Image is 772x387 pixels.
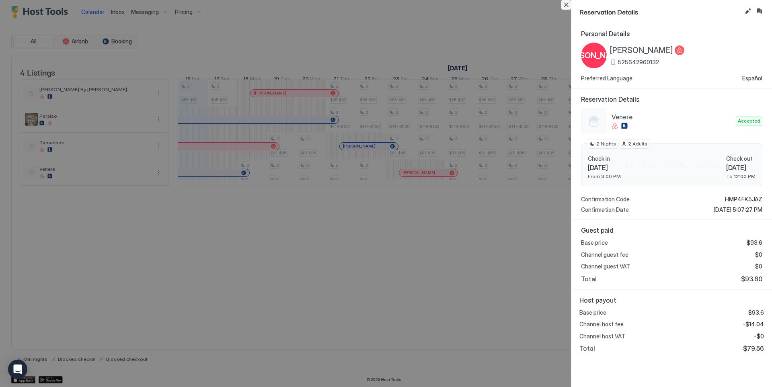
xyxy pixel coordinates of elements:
span: To 12:00 PM [726,173,756,179]
span: -$14.04 [743,321,764,328]
span: [DATE] [726,164,756,172]
span: [DATE] [588,164,621,172]
span: Confirmation Code [581,196,630,203]
span: Channel guest fee [581,251,628,258]
span: Guest paid [581,226,762,234]
span: Accepted [738,117,760,125]
span: $0 [755,263,762,270]
span: Español [742,75,762,82]
div: Open Intercom Messenger [8,360,27,379]
span: Reservation Details [579,6,741,16]
span: 2 Adults [628,140,647,147]
span: 525642960132 [618,59,659,66]
span: [PERSON_NAME] [610,45,673,55]
span: Reservation Details [581,95,762,103]
span: -$0 [754,333,764,340]
span: Base price [579,309,606,316]
span: Channel guest VAT [581,263,630,270]
span: Total [579,344,595,352]
span: Host payout [579,296,764,304]
span: Preferred Language [581,75,632,82]
span: Personal Details [581,30,762,38]
span: $0 [755,251,762,258]
span: Channel host VAT [579,333,625,340]
span: Confirmation Date [581,206,629,213]
span: Total [581,275,597,283]
span: $79.56 [743,344,764,352]
span: Base price [581,239,608,246]
span: Venere [612,113,733,121]
span: Channel host fee [579,321,624,328]
span: Check out [726,155,756,162]
button: Inbox [754,6,764,16]
span: From 3:00 PM [588,173,621,179]
span: HMP4FK5JAZ [725,196,762,203]
span: Check in [588,155,621,162]
span: $93.6 [747,239,762,246]
span: $93.60 [741,275,762,283]
span: $93.6 [748,309,764,316]
span: [DATE] 5:07:27 PM [714,206,762,213]
span: 2 Nights [596,140,616,147]
button: Edit reservation [743,6,753,16]
span: [PERSON_NAME] [562,49,626,61]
